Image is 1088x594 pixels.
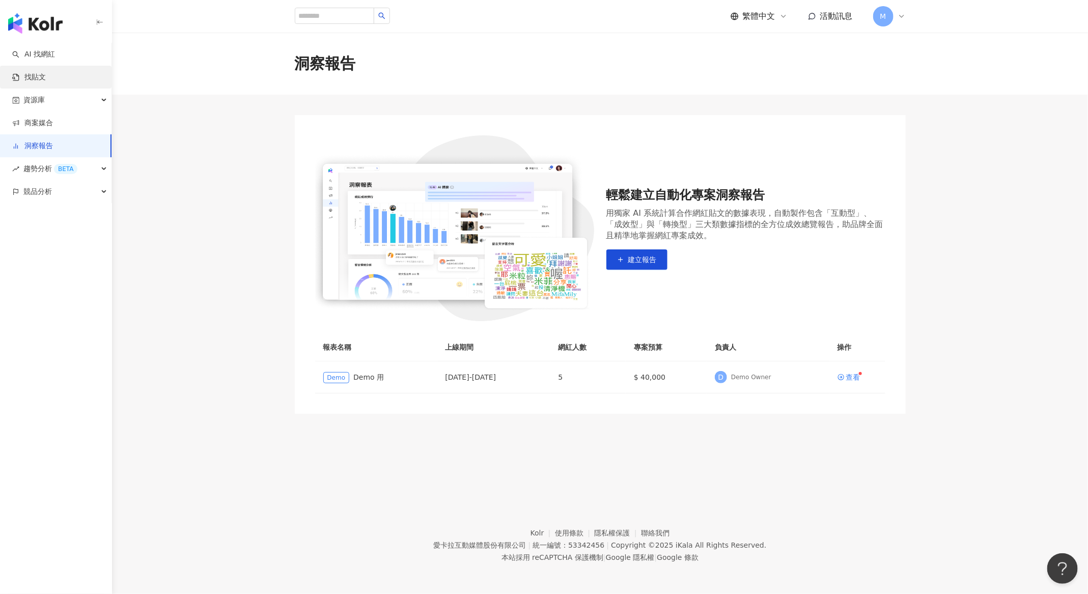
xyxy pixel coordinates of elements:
th: 操作 [829,333,885,361]
span: 趨勢分析 [23,157,77,180]
div: Copyright © 2025 All Rights Reserved. [611,541,766,549]
button: 建立報告 [606,249,667,270]
a: 商案媒合 [12,118,53,128]
th: 專案預算 [626,333,707,361]
a: Google 隱私權 [606,553,655,561]
a: Kolr [531,529,555,537]
a: 查看 [838,374,860,381]
span: | [655,553,657,561]
div: 用獨家 AI 系統計算合作網紅貼文的數據表現，自動製作包含「互動型」、「成效型」與「轉換型」三大類數據指標的全方位成效總覽報告，助品牌全面且精準地掌握網紅專案成效。 [606,208,885,241]
span: 資源庫 [23,89,45,111]
span: 競品分析 [23,180,52,203]
a: searchAI 找網紅 [12,49,55,60]
a: 聯絡我們 [641,529,669,537]
div: BETA [54,164,77,174]
div: 統一編號：53342456 [533,541,604,549]
iframe: Help Scout Beacon - Open [1047,553,1078,584]
th: 網紅人數 [550,333,626,361]
td: 5 [550,361,626,393]
div: 愛卡拉互動媒體股份有限公司 [433,541,526,549]
span: rise [12,165,19,173]
span: | [603,553,606,561]
a: iKala [676,541,693,549]
img: logo [8,13,63,34]
th: 上線期間 [437,333,550,361]
span: 本站採用 reCAPTCHA 保護機制 [501,551,699,563]
a: 使用條款 [555,529,595,537]
div: Demo Owner [731,373,771,382]
th: 報表名稱 [315,333,437,361]
a: Google 條款 [657,553,699,561]
div: [DATE] - [DATE] [445,372,542,383]
th: 負責人 [707,333,829,361]
td: $ 40,000 [626,361,707,393]
span: 建立報告 [628,256,657,264]
a: 隱私權保護 [595,529,641,537]
div: 輕鬆建立自動化專案洞察報告 [606,187,885,204]
span: 活動訊息 [820,11,853,21]
span: D [718,372,724,383]
div: 查看 [846,374,860,381]
span: 繁體中文 [743,11,775,22]
div: Demo 用 [323,372,429,383]
img: 輕鬆建立自動化專案洞察報告 [315,135,594,321]
a: 找貼文 [12,72,46,82]
span: Demo [323,372,350,383]
span: | [606,541,609,549]
span: | [528,541,531,549]
span: M [880,11,886,22]
div: 洞察報告 [295,53,356,74]
span: search [378,12,385,19]
a: 洞察報告 [12,141,53,151]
